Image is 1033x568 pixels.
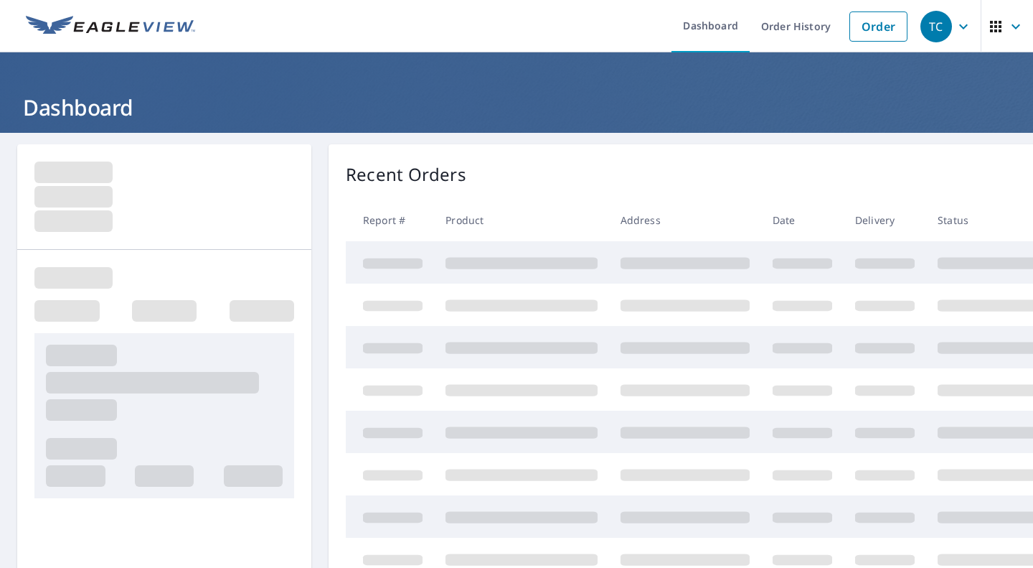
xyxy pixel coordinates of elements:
th: Report # [346,199,434,241]
p: Recent Orders [346,162,466,187]
a: Order [849,11,907,42]
th: Address [609,199,761,241]
img: EV Logo [26,16,195,37]
div: TC [920,11,952,42]
th: Date [761,199,844,241]
h1: Dashboard [17,93,1016,122]
th: Product [434,199,609,241]
th: Delivery [844,199,926,241]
